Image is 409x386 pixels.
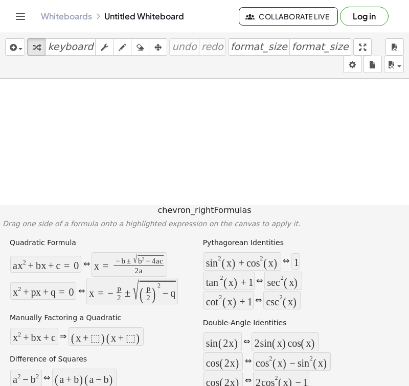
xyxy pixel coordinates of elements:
div: ⇔ [83,258,90,270]
div: ⇔ [245,355,252,367]
div: ⇔ [43,372,50,384]
button: Log in [340,7,389,26]
button: keyboard [45,38,96,56]
i: redo [201,41,223,53]
div: ⇔ [255,295,262,306]
label: Pythagorean Identities [203,238,284,248]
button: format_size [228,38,290,56]
div: ⇔ [78,285,85,297]
button: Toggle navigation [12,8,29,25]
div: ⇔ [243,336,250,348]
div: ⇒ [60,331,66,343]
button: redo [199,38,226,56]
label: Quadratic Formula [10,238,76,248]
button: undo [169,38,199,56]
i: undo [172,41,196,53]
label: Double-Angle Identities [203,318,287,328]
i: format_size [231,41,287,53]
div: ⇔ [256,275,263,287]
i: format_size [292,41,349,53]
button: Collaborate Live [239,7,338,26]
span: Collaborate Live [247,12,329,21]
div: ⇔ [283,255,289,267]
a: Whiteboards [41,11,92,21]
i: keyboard [48,41,93,53]
span: chevron_right [157,205,214,215]
label: Manually Factoring a Quadratic [10,313,121,323]
button: format_size [289,38,351,56]
label: Difference of Squares [10,354,87,365]
p: Drag one side of a formula onto a highlighted expression on the canvas to apply it. [3,219,406,229]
